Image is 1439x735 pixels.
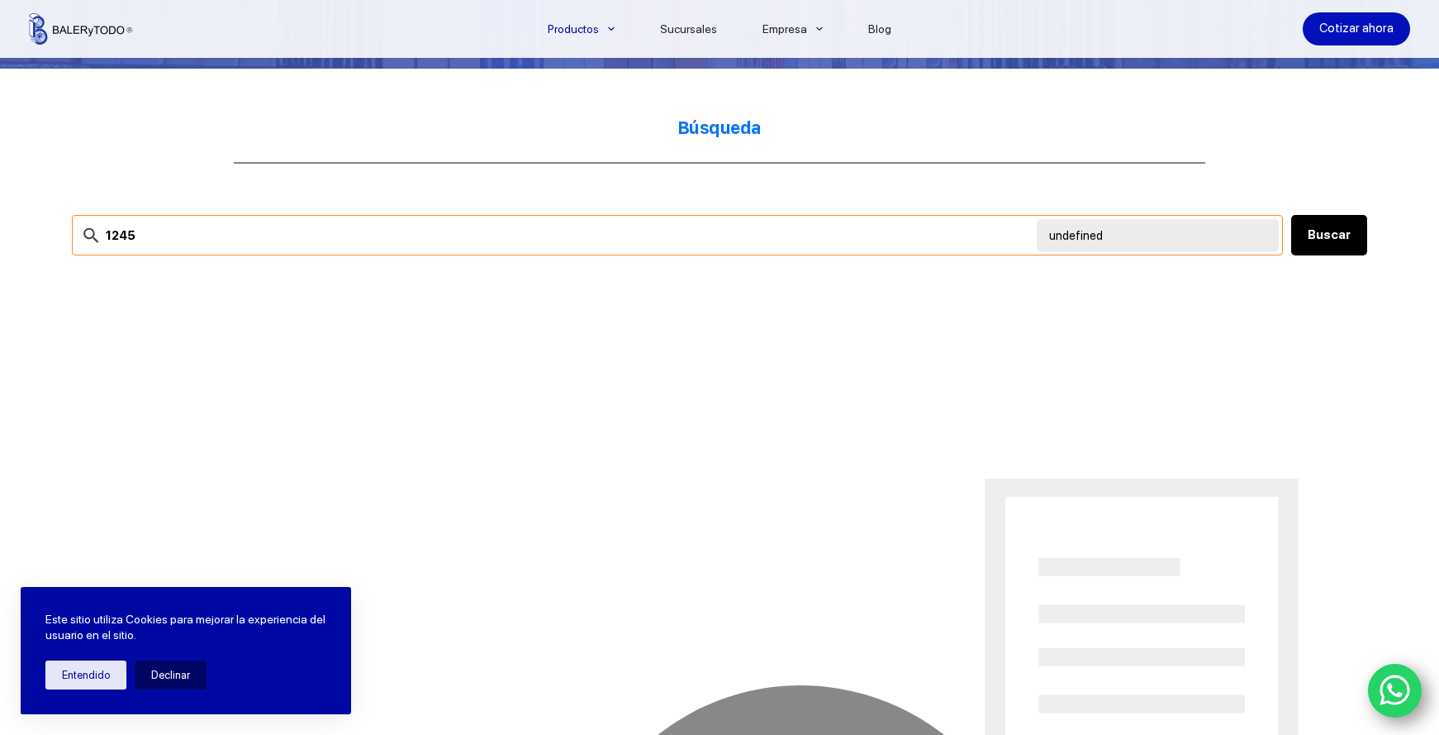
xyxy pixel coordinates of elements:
a: WhatsApp [1368,664,1422,718]
img: Balerytodo [29,13,132,45]
button: Entendido [45,661,126,690]
a: Cotizar ahora [1303,12,1410,45]
button: Declinar [135,661,207,690]
button: Buscar [1291,215,1367,255]
strong: Búsqueda [677,117,762,138]
input: Search files... [72,215,1283,255]
img: search-24.svg [81,225,102,246]
p: Este sitio utiliza Cookies para mejorar la experiencia del usuario en el sitio. [45,612,326,644]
